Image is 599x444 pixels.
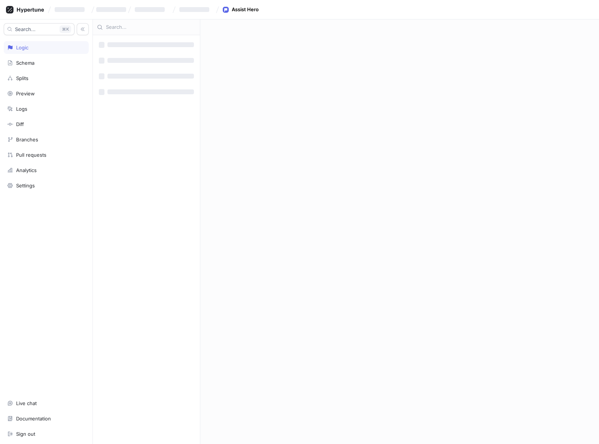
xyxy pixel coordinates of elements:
div: Preview [16,91,35,97]
div: Logs [16,106,27,112]
div: Logic [16,45,28,50]
div: Schema [16,60,34,66]
a: Documentation [4,412,89,425]
div: Pull requests [16,152,46,158]
span: ‌ [135,7,165,12]
button: ‌ [132,3,171,16]
span: ‌ [107,42,194,47]
div: Splits [16,75,28,81]
span: ‌ [99,89,104,95]
span: ‌ [99,58,104,64]
button: ‌ [52,3,91,16]
span: ‌ [55,7,85,12]
div: Documentation [16,416,51,422]
button: ‌ [176,3,215,16]
div: Settings [16,183,35,189]
div: Live chat [16,400,37,406]
button: Search...K [4,23,75,35]
span: ‌ [96,7,126,12]
span: Search... [15,27,36,31]
span: ‌ [179,7,209,12]
span: ‌ [99,42,104,48]
div: Diff [16,121,24,127]
div: Sign out [16,431,35,437]
input: Search... [106,24,196,31]
span: ‌ [107,74,194,79]
span: ‌ [107,58,194,63]
span: ‌ [99,73,104,79]
div: K [60,25,71,33]
span: ‌ [107,89,194,94]
div: Assist Hero [232,6,259,13]
div: Branches [16,137,38,143]
div: Analytics [16,167,37,173]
